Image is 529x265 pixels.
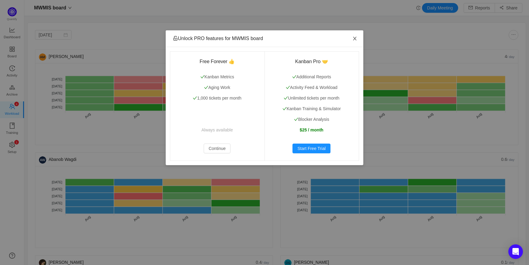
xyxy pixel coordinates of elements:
[272,84,352,91] p: Activity Feed & Workload
[352,36,357,41] i: icon: close
[272,116,352,123] p: Blocker Analysis
[177,59,257,65] h3: Free Forever 👍
[284,96,288,100] i: icon: check
[346,30,363,47] button: Close
[508,244,523,259] div: Open Intercom Messenger
[292,144,330,153] button: Start Free Trial
[177,127,257,133] p: Always available
[292,75,296,79] i: icon: check
[272,74,352,80] p: Additional Reports
[177,84,257,91] p: Aging Work
[204,85,208,90] i: icon: check
[286,85,290,90] i: icon: check
[272,59,352,65] h3: Kanban Pro 🤝
[173,36,263,41] span: Unlock PRO features for MWMIS board
[272,95,352,101] p: Unlimited tickets per month
[193,96,241,100] span: 1,000 tickets per month
[282,107,287,111] i: icon: check
[204,144,230,153] button: Continue
[177,74,257,80] p: Kanban Metrics
[173,36,178,41] i: icon: unlock
[272,106,352,112] p: Kanban Training & Simulator
[193,96,197,100] i: icon: check
[294,117,298,121] i: icon: check
[300,127,323,132] strong: $25 / month
[200,75,205,79] i: icon: check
